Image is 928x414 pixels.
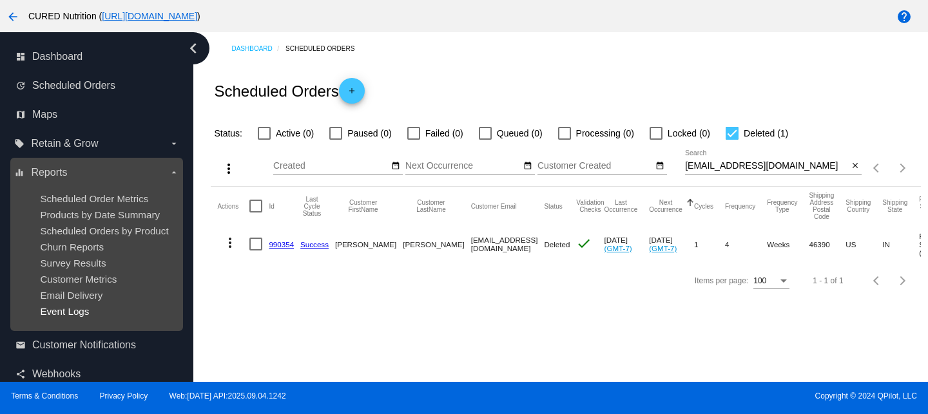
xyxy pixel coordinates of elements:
[544,202,562,210] button: Change sorting for Status
[848,160,862,173] button: Clear
[497,126,543,141] span: Queued (0)
[576,236,592,251] mat-icon: check
[335,199,391,213] button: Change sorting for CustomerFirstName
[725,225,767,263] mat-cell: 4
[344,86,360,102] mat-icon: add
[32,368,81,380] span: Webhooks
[32,109,57,120] span: Maps
[15,104,179,125] a: map Maps
[169,138,179,149] i: arrow_drop_down
[649,199,682,213] button: Change sorting for NextOccurrenceUtc
[31,167,67,178] span: Reports
[40,209,160,220] a: Products by Date Summary
[896,9,912,24] mat-icon: help
[214,78,364,104] h2: Scheduled Orders
[649,244,677,252] a: (GMT-7)
[846,225,882,263] mat-cell: US
[576,187,604,225] mat-header-cell: Validation Checks
[300,196,324,217] button: Change sorting for LastProcessingCycleId
[767,225,809,263] mat-cell: Weeks
[846,199,871,213] button: Change sorting for ShippingCountry
[269,202,274,210] button: Change sorting for Id
[744,126,788,141] span: Deleted (1)
[40,306,89,317] a: Event Logs
[40,258,106,268] a: Survey Results
[655,161,664,171] mat-icon: date_range
[753,276,766,285] span: 100
[685,161,848,171] input: Search
[100,391,148,400] a: Privacy Policy
[544,240,570,249] span: Deleted
[40,241,104,252] a: Churn Reports
[32,339,136,351] span: Customer Notifications
[471,202,517,210] button: Change sorting for CustomerEmail
[273,161,389,171] input: Created
[15,80,26,91] i: update
[15,364,179,384] a: share Webhooks
[347,126,391,141] span: Paused (0)
[864,268,890,294] button: Previous page
[269,240,294,249] a: 990354
[169,167,179,178] i: arrow_drop_down
[475,391,917,400] span: Copyright © 2024 QPilot, LLC
[753,277,789,286] mat-select: Items per page:
[214,128,242,138] span: Status:
[882,199,907,213] button: Change sorting for ShippingState
[15,52,26,62] i: dashboard
[403,199,459,213] button: Change sorting for CustomerLastName
[668,126,710,141] span: Locked (0)
[425,126,463,141] span: Failed (0)
[31,138,98,149] span: Retain & Grow
[523,161,532,171] mat-icon: date_range
[11,391,78,400] a: Terms & Conditions
[169,391,286,400] a: Web:[DATE] API:2025.09.04.1242
[32,51,82,62] span: Dashboard
[851,161,860,171] mat-icon: close
[335,225,403,263] mat-cell: [PERSON_NAME]
[15,46,179,67] a: dashboard Dashboard
[403,225,470,263] mat-cell: [PERSON_NAME]
[15,369,26,379] i: share
[604,225,650,263] mat-cell: [DATE]
[576,126,634,141] span: Processing (0)
[183,38,204,59] i: chevron_left
[32,80,115,91] span: Scheduled Orders
[221,161,237,176] mat-icon: more_vert
[40,290,102,301] a: Email Delivery
[809,192,834,220] button: Change sorting for ShippingPostcode
[537,161,653,171] input: Customer Created
[15,109,26,120] i: map
[300,240,329,249] a: Success
[40,225,168,236] a: Scheduled Orders by Product
[405,161,521,171] input: Next Occurrence
[890,155,916,181] button: Next page
[15,340,26,350] i: email
[813,276,843,285] div: 1 - 1 of 1
[222,235,238,250] mat-icon: more_vert
[695,276,748,285] div: Items per page:
[882,225,919,263] mat-cell: IN
[864,155,890,181] button: Previous page
[604,244,632,252] a: (GMT-7)
[15,335,179,355] a: email Customer Notifications
[391,161,400,171] mat-icon: date_range
[102,11,197,21] a: [URL][DOMAIN_NAME]
[285,39,366,59] a: Scheduled Orders
[694,225,725,263] mat-cell: 1
[471,225,545,263] mat-cell: [EMAIL_ADDRESS][DOMAIN_NAME]
[276,126,314,141] span: Active (0)
[694,202,713,210] button: Change sorting for Cycles
[767,199,797,213] button: Change sorting for FrequencyType
[40,193,148,204] a: Scheduled Order Metrics
[5,9,21,24] mat-icon: arrow_back
[890,268,916,294] button: Next page
[217,187,249,225] mat-header-cell: Actions
[40,274,117,285] a: Customer Metrics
